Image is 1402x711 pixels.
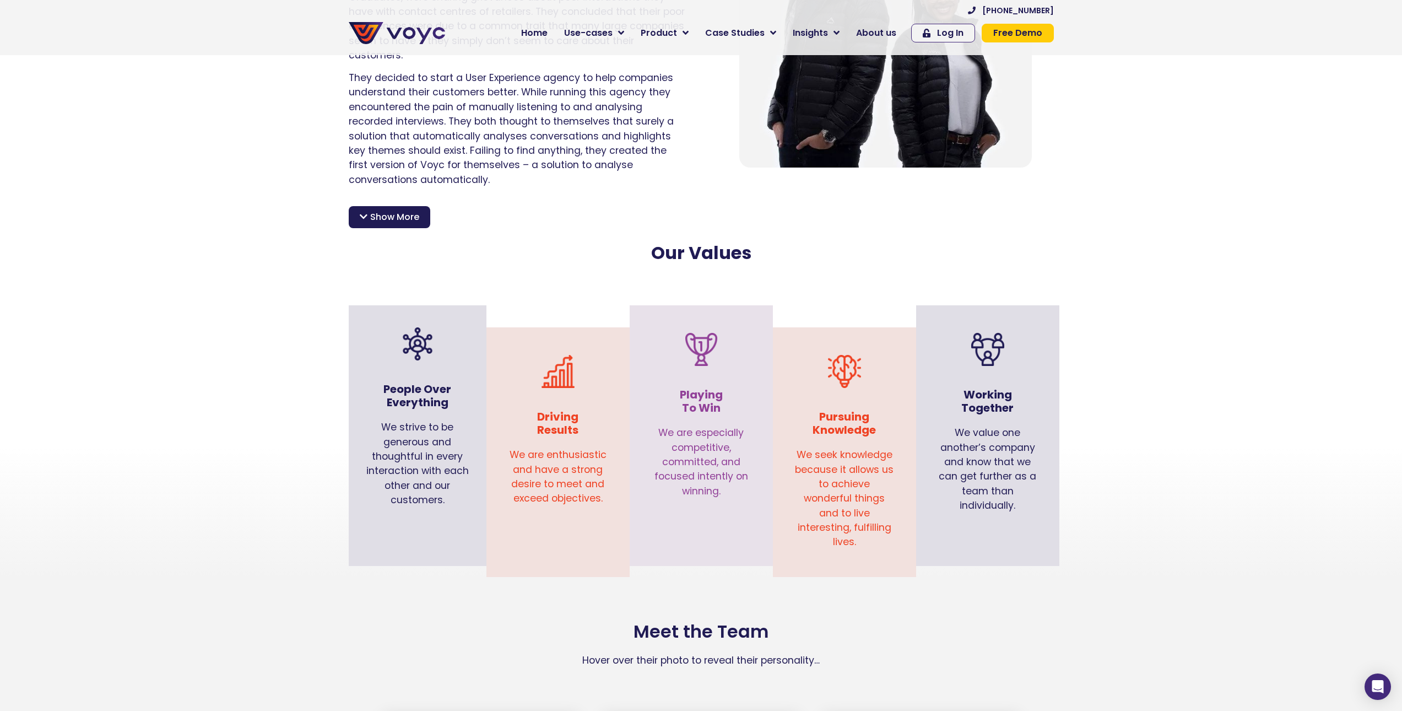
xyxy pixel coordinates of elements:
[497,442,619,517] div: We are enthusiastic and have a strong desire to meet and exceed objectives.
[1365,674,1391,700] div: Open Intercom Messenger
[349,22,445,44] img: voyc-full-logo
[508,410,608,437] h3: Driving Results
[793,26,828,40] span: Insights
[705,26,765,40] span: Case Studies
[556,22,632,44] a: Use-cases
[343,653,1059,667] p: Hover over their photo to reveal their personality…
[993,29,1042,37] span: Free Demo
[968,7,1054,14] a: [PHONE_NUMBER]
[349,206,430,228] div: Show More
[856,26,896,40] span: About us
[349,71,685,187] p: They decided to start a User Experience agency to help companies understand their customers bette...
[521,26,548,40] span: Home
[365,383,470,409] h3: People Over Everything
[784,22,848,44] a: Insights
[401,327,434,360] img: organization
[632,22,697,44] a: Product
[349,195,1054,239] p: After making it into the prestigious Techstars [DOMAIN_NAME] accelerator in [GEOGRAPHIC_DATA], th...
[848,22,905,44] a: About us
[634,619,768,644] a: Meet the Team
[697,22,784,44] a: Case Studies
[542,355,575,388] img: improvement
[938,425,1037,513] p: We value one another’s company and know that we can get further as a team than individually.
[971,333,1004,366] img: teamwork
[354,414,481,524] div: We strive to be generous and thoughtful in every interaction with each other and our customers.
[911,24,975,42] a: Log In
[982,7,1054,14] span: [PHONE_NUMBER]
[352,243,1051,263] h2: Our Values
[982,24,1054,42] a: Free Demo
[795,448,894,550] p: We seek knowledge because it allows us to achieve wonderful things and to live interesting, fulfi...
[828,355,861,388] img: brain-idea
[938,388,1037,414] h3: Working Together
[795,410,894,437] h3: Pursuing Knowledge
[641,26,677,40] span: Product
[370,211,419,224] span: Show More
[513,22,556,44] a: Home
[685,333,718,366] img: trophy
[937,29,963,37] span: Log In
[652,388,751,414] h3: Playing To Win
[564,26,613,40] span: Use-cases
[641,420,762,515] div: We are especially competitive, committed, and focused intently on winning.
